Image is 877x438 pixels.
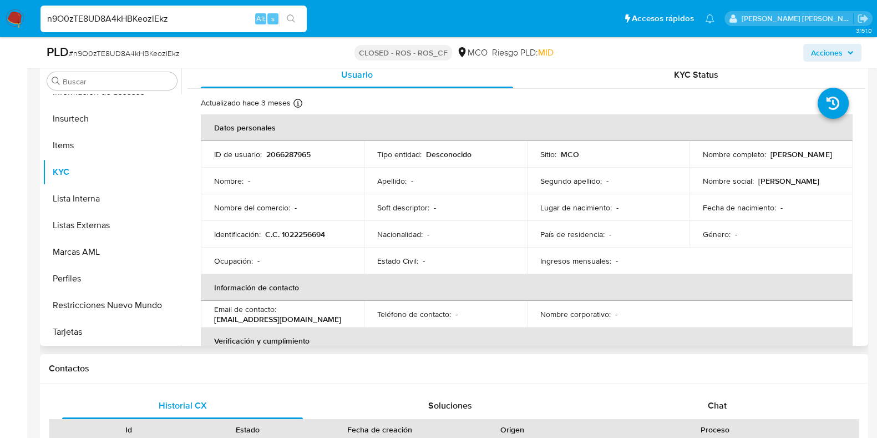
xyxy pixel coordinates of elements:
[49,363,859,374] h1: Contactos
[377,309,451,319] p: Teléfono de contacto :
[201,98,291,108] p: Actualizado hace 3 meses
[540,309,611,319] p: Nombre corporativo :
[196,424,300,435] div: Estado
[492,47,554,59] span: Riesgo PLD:
[609,229,611,239] p: -
[214,176,244,186] p: Nombre :
[538,46,554,59] span: MID
[705,14,714,23] a: Notificaciones
[423,256,425,266] p: -
[159,399,207,412] span: Historial CX
[703,176,754,186] p: Nombre social :
[63,77,173,87] input: Buscar
[214,229,261,239] p: Identificación :
[735,229,737,239] p: -
[40,12,307,26] input: Buscar usuario o caso...
[632,13,694,24] span: Accesos rápidos
[47,43,69,61] b: PLD
[460,424,564,435] div: Origen
[69,48,180,59] span: # n9O0zTE8UD8A4kHBKeozlEkz
[770,149,832,159] p: [PERSON_NAME]
[855,26,871,35] span: 3.151.0
[616,203,619,213] p: -
[248,176,250,186] p: -
[561,149,579,159] p: MCO
[377,229,423,239] p: Nacionalidad :
[354,45,452,61] p: CLOSED - ROS - ROS_CF
[703,149,766,159] p: Nombre completo :
[857,13,869,24] a: Salir
[201,328,853,354] th: Verificación y cumplimiento
[43,265,181,292] button: Perfiles
[266,149,311,159] p: 2066287965
[615,309,617,319] p: -
[257,256,260,266] p: -
[77,424,180,435] div: Id
[201,114,853,141] th: Datos personales
[428,399,472,412] span: Soluciones
[803,44,861,62] button: Acciones
[703,203,776,213] p: Fecha de nacimiento :
[43,239,181,265] button: Marcas AML
[377,256,418,266] p: Estado Civil :
[256,13,265,24] span: Alt
[315,424,445,435] div: Fecha de creación
[703,229,731,239] p: Género :
[43,159,181,185] button: KYC
[674,68,718,81] span: KYC Status
[457,47,488,59] div: MCO
[708,399,727,412] span: Chat
[43,319,181,345] button: Tarjetas
[606,176,609,186] p: -
[742,13,854,24] p: juan.montanobonaga@mercadolibre.com.co
[780,203,783,213] p: -
[455,309,458,319] p: -
[43,132,181,159] button: Items
[426,149,472,159] p: Desconocido
[43,292,181,319] button: Restricciones Nuevo Mundo
[540,176,602,186] p: Segundo apellido :
[411,176,413,186] p: -
[434,203,436,213] p: -
[280,11,302,27] button: search-icon
[341,68,373,81] span: Usuario
[427,229,429,239] p: -
[271,13,275,24] span: s
[214,256,253,266] p: Ocupación :
[43,212,181,239] button: Listas Externas
[758,176,819,186] p: [PERSON_NAME]
[214,314,341,324] p: [EMAIL_ADDRESS][DOMAIN_NAME]
[295,203,297,213] p: -
[580,424,851,435] div: Proceso
[540,229,605,239] p: País de residencia :
[616,256,618,266] p: -
[540,149,556,159] p: Sitio :
[811,44,843,62] span: Acciones
[377,176,407,186] p: Apellido :
[43,185,181,212] button: Lista Interna
[377,149,422,159] p: Tipo entidad :
[52,77,60,85] button: Buscar
[214,149,262,159] p: ID de usuario :
[201,274,853,301] th: Información de contacto
[214,304,276,314] p: Email de contacto :
[540,203,612,213] p: Lugar de nacimiento :
[540,256,611,266] p: Ingresos mensuales :
[43,105,181,132] button: Insurtech
[377,203,429,213] p: Soft descriptor :
[214,203,290,213] p: Nombre del comercio :
[265,229,325,239] p: C.C. 1022256694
